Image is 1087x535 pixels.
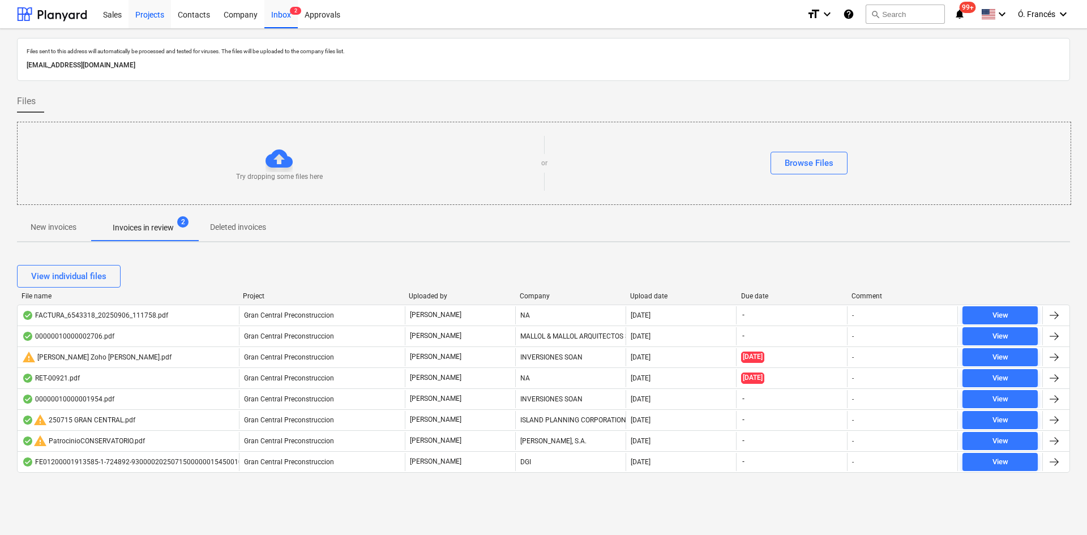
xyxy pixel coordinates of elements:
[22,434,145,448] div: PatrocinioCONSERVATORIO.pdf
[22,292,234,300] div: File name
[631,374,651,382] div: [DATE]
[771,152,848,174] button: Browse Files
[631,458,651,466] div: [DATE]
[410,394,461,404] p: [PERSON_NAME]
[22,311,168,320] div: FACTURA_6543318_20250906_111758.pdf
[741,310,746,320] span: -
[843,7,854,21] i: Knowledge base
[290,7,301,15] span: 2
[807,7,820,21] i: format_size
[852,353,854,361] div: -
[962,411,1038,429] button: View
[631,395,651,403] div: [DATE]
[741,415,746,425] span: -
[244,458,334,466] span: Gran Central Preconstruccion
[27,48,1060,55] p: Files sent to this address will automatically be processed and tested for viruses. The files will...
[992,330,1008,343] div: View
[741,394,746,404] span: -
[741,352,764,362] span: [DATE]
[22,457,302,466] div: FE01200001913585-1-724892-9300002025071500000015450010119620110309.pdf
[541,159,547,168] p: or
[22,374,80,383] div: RET-00921.pdf
[244,332,334,340] span: Gran Central Preconstruccion
[992,351,1008,364] div: View
[244,395,334,403] span: Gran Central Preconstruccion
[17,265,121,288] button: View individual files
[871,10,880,19] span: search
[1056,7,1070,21] i: keyboard_arrow_down
[960,2,976,13] span: 99+
[962,348,1038,366] button: View
[741,292,843,300] div: Due date
[995,7,1009,21] i: keyboard_arrow_down
[992,456,1008,469] div: View
[962,453,1038,471] button: View
[852,437,854,445] div: -
[22,332,33,341] div: OCR finished
[515,348,626,366] div: INVERSIONES SOAN
[515,369,626,387] div: NA
[866,5,945,24] button: Search
[410,415,461,425] p: [PERSON_NAME]
[1030,481,1087,535] iframe: Chat Widget
[851,292,953,300] div: Comment
[515,411,626,429] div: ISLAND PLANNING CORPORATION
[410,352,461,362] p: [PERSON_NAME]
[852,311,854,319] div: -
[741,373,764,383] span: [DATE]
[210,221,266,233] p: Deleted invoices
[631,332,651,340] div: [DATE]
[820,7,834,21] i: keyboard_arrow_down
[22,311,33,320] div: OCR finished
[22,350,172,364] div: [PERSON_NAME] Zoho [PERSON_NAME].pdf
[31,269,106,284] div: View individual files
[992,414,1008,427] div: View
[33,434,47,448] span: warning
[852,458,854,466] div: -
[410,373,461,383] p: [PERSON_NAME]
[852,395,854,403] div: -
[410,331,461,341] p: [PERSON_NAME]
[244,416,334,424] span: Gran Central Preconstruccion
[785,156,833,170] div: Browse Files
[22,332,114,341] div: 00000010000002706.pdf
[1030,481,1087,535] div: Widget de chat
[27,59,1060,71] p: [EMAIL_ADDRESS][DOMAIN_NAME]
[631,311,651,319] div: [DATE]
[741,436,746,446] span: -
[410,310,461,320] p: [PERSON_NAME]
[31,221,76,233] p: New invoices
[410,436,461,446] p: [PERSON_NAME]
[1018,10,1055,19] span: Ó. Francés
[244,311,334,319] span: Gran Central Preconstruccion
[515,453,626,471] div: DGI
[515,306,626,324] div: NA
[852,332,854,340] div: -
[33,413,47,427] span: warning
[630,292,732,300] div: Upload date
[992,309,1008,322] div: View
[852,416,854,424] div: -
[22,395,33,404] div: OCR finished
[992,435,1008,448] div: View
[113,222,174,234] p: Invoices in review
[962,390,1038,408] button: View
[244,374,334,382] span: Gran Central Preconstruccion
[22,413,135,427] div: 250715 GRAN CENTRAL.pdf
[631,416,651,424] div: [DATE]
[22,374,33,383] div: OCR finished
[22,395,114,404] div: 00000010000001954.pdf
[409,292,511,300] div: Uploaded by
[631,353,651,361] div: [DATE]
[22,436,33,446] div: OCR finished
[631,437,651,445] div: [DATE]
[22,350,36,364] span: warning
[244,437,334,445] span: Gran Central Preconstruccion
[243,292,400,300] div: Project
[992,393,1008,406] div: View
[741,457,746,466] span: -
[177,216,189,228] span: 2
[852,374,854,382] div: -
[410,457,461,466] p: [PERSON_NAME]
[22,416,33,425] div: OCR finished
